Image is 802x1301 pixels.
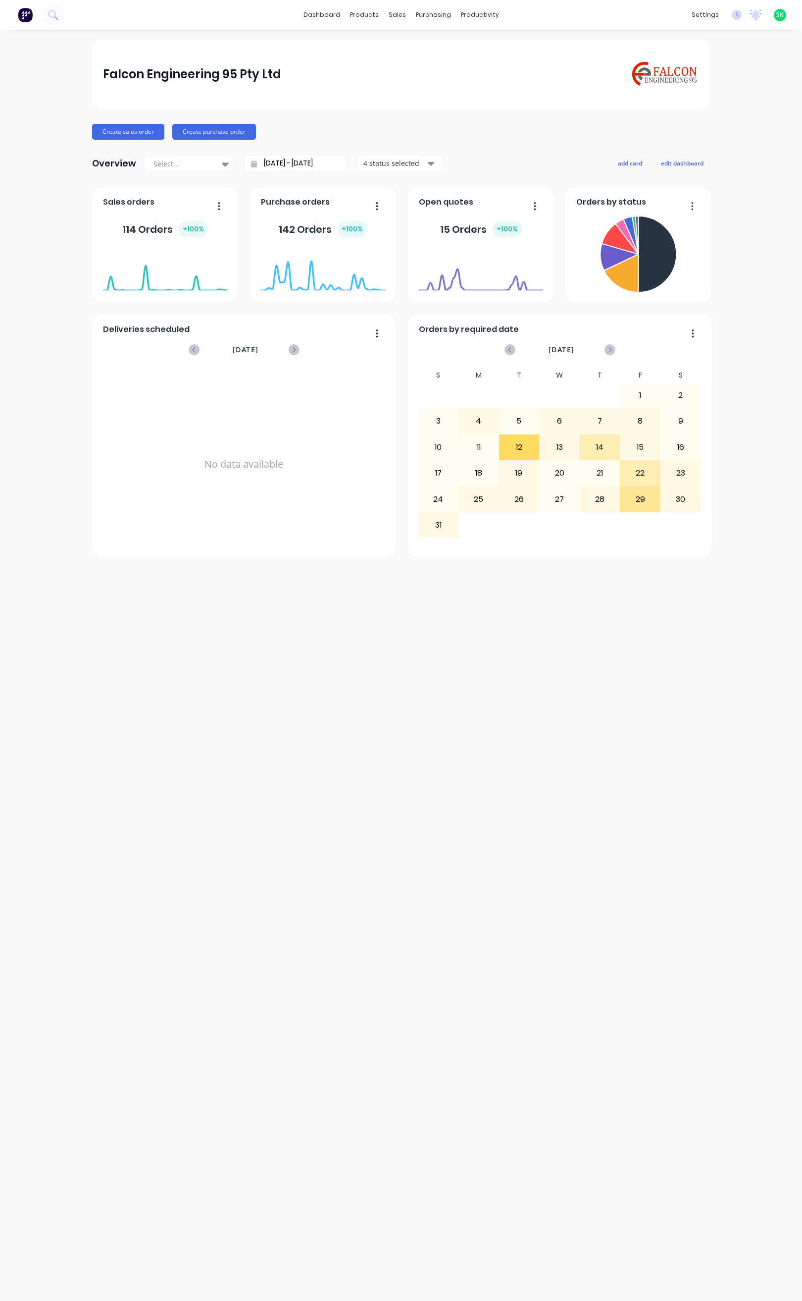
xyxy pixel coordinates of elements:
span: Purchase orders [261,196,330,208]
div: 10 [419,435,458,460]
div: 30 [661,487,701,511]
button: add card [611,157,649,169]
div: 25 [459,487,499,511]
div: 17 [419,461,458,486]
img: Falcon Engineering 95 Pty Ltd [630,60,699,88]
div: + 100 % [493,221,522,237]
div: 31 [419,513,458,538]
div: 6 [540,409,579,434]
div: 13 [540,435,579,460]
div: productivity [456,7,504,22]
div: settings [687,7,724,22]
div: sales [384,7,411,22]
div: 1 [620,383,660,408]
div: 26 [500,487,539,511]
div: M [458,368,499,382]
div: 4 status selected [363,158,426,168]
span: [DATE] [549,344,574,355]
div: 21 [580,461,620,486]
div: S [418,368,459,382]
div: F [620,368,660,382]
div: No data available [103,368,385,560]
button: edit dashboard [654,157,710,169]
div: + 100 % [179,221,208,237]
div: purchasing [411,7,456,22]
button: 4 status selected [358,156,442,171]
div: 7 [580,409,620,434]
div: 8 [620,409,660,434]
div: 15 [620,435,660,460]
div: 2 [661,383,701,408]
div: 19 [500,461,539,486]
div: 16 [661,435,701,460]
span: Open quotes [419,196,473,208]
div: 9 [661,409,701,434]
span: Sales orders [103,196,154,208]
div: 4 [459,409,499,434]
a: dashboard [299,7,345,22]
img: Factory [18,7,33,22]
div: 15 Orders [440,221,522,237]
div: 28 [580,487,620,511]
div: W [539,368,580,382]
div: + 100 % [338,221,367,237]
div: 14 [580,435,620,460]
span: SK [776,10,784,19]
div: 142 Orders [279,221,367,237]
div: Overview [92,154,136,173]
div: T [499,368,540,382]
span: [DATE] [233,344,258,355]
div: 114 Orders [122,221,208,237]
button: Create purchase order [172,124,256,140]
div: S [660,368,701,382]
span: Deliveries scheduled [103,324,190,335]
div: 11 [459,435,499,460]
div: 18 [459,461,499,486]
div: 22 [620,461,660,486]
button: Create sales order [92,124,164,140]
div: 20 [540,461,579,486]
div: products [345,7,384,22]
div: 24 [419,487,458,511]
span: Orders by status [576,196,646,208]
div: 23 [661,461,701,486]
div: 27 [540,487,579,511]
div: 3 [419,409,458,434]
div: 5 [500,409,539,434]
div: Falcon Engineering 95 Pty Ltd [103,64,281,84]
div: 12 [500,435,539,460]
div: 29 [620,487,660,511]
div: T [580,368,620,382]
